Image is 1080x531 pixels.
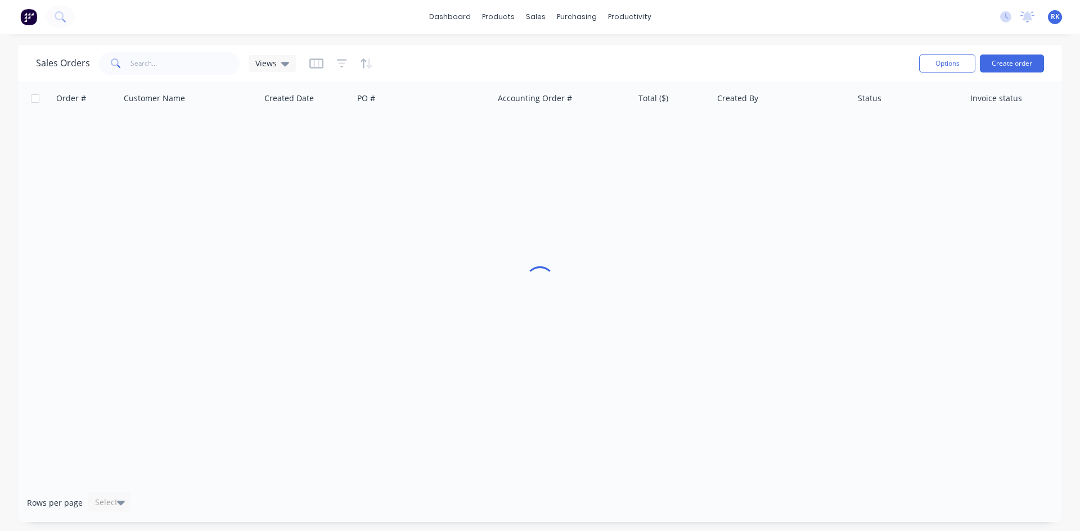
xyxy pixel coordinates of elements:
[95,497,124,508] div: Select...
[36,58,90,69] h1: Sales Orders
[56,93,86,104] div: Order #
[638,93,668,104] div: Total ($)
[717,93,758,104] div: Created By
[602,8,657,25] div: productivity
[424,8,476,25] a: dashboard
[264,93,314,104] div: Created Date
[970,93,1022,104] div: Invoice status
[130,52,240,75] input: Search...
[980,55,1044,72] button: Create order
[858,93,881,104] div: Status
[919,55,975,72] button: Options
[476,8,520,25] div: products
[551,8,602,25] div: purchasing
[1051,12,1060,22] span: RK
[27,497,83,509] span: Rows per page
[20,8,37,25] img: Factory
[357,93,375,104] div: PO #
[520,8,551,25] div: sales
[498,93,572,104] div: Accounting Order #
[255,57,277,69] span: Views
[124,93,185,104] div: Customer Name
